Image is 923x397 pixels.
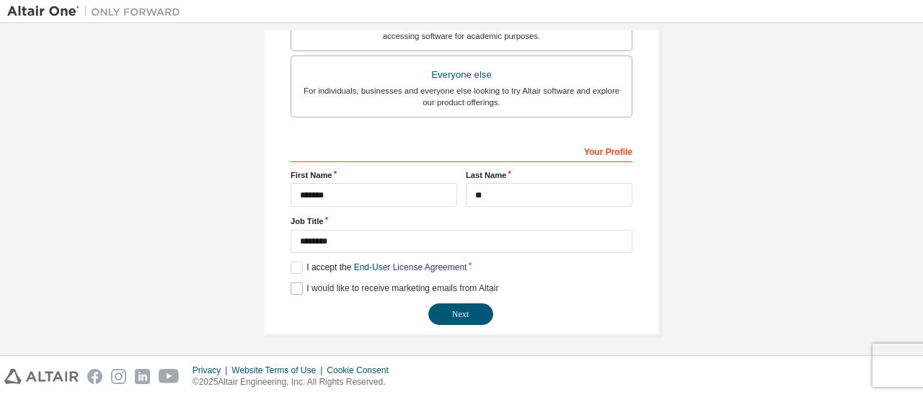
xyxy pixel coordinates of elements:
div: For individuals, businesses and everyone else looking to try Altair software and explore our prod... [300,85,623,108]
label: I accept the [291,262,467,274]
img: altair_logo.svg [4,369,79,384]
div: Cookie Consent [327,365,397,376]
div: Privacy [193,365,231,376]
div: For faculty & administrators of academic institutions administering students and accessing softwa... [300,19,623,42]
img: linkedin.svg [135,369,150,384]
label: First Name [291,169,457,181]
img: instagram.svg [111,369,126,384]
p: © 2025 Altair Engineering, Inc. All Rights Reserved. [193,376,397,388]
div: Everyone else [300,65,623,85]
img: facebook.svg [87,369,102,384]
label: Job Title [291,215,632,227]
div: Website Terms of Use [231,365,327,376]
img: youtube.svg [159,369,180,384]
label: I would like to receive marketing emails from Altair [291,282,498,295]
label: Last Name [466,169,632,181]
div: Your Profile [291,139,632,162]
button: Next [428,303,493,325]
img: Altair One [7,4,187,19]
a: End-User License Agreement [354,262,467,272]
